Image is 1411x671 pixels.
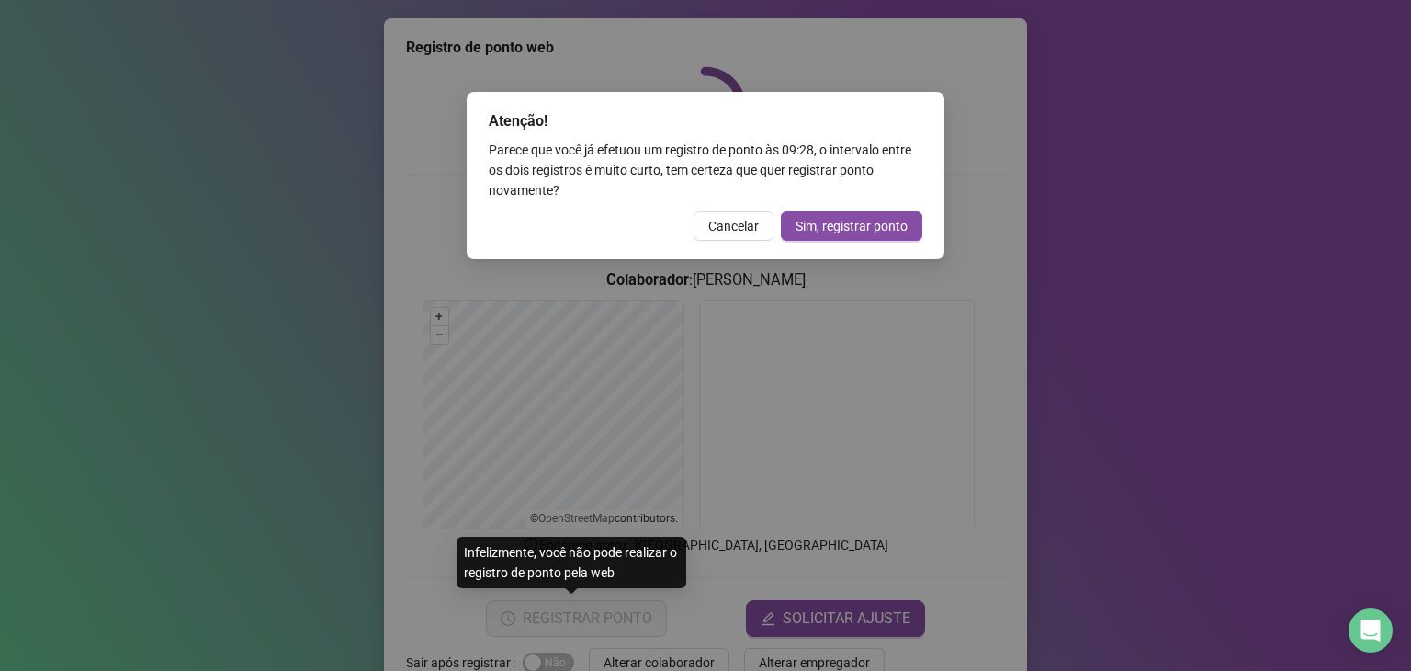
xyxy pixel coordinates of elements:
div: Atenção! [489,110,922,132]
div: Parece que você já efetuou um registro de ponto às 09:28 , o intervalo entre os dois registros é ... [489,140,922,200]
span: Cancelar [708,216,759,236]
button: Sim, registrar ponto [781,211,922,241]
button: Cancelar [694,211,773,241]
div: Infelizmente, você não pode realizar o registro de ponto pela web [457,537,686,588]
div: Open Intercom Messenger [1349,608,1393,653]
span: Sim, registrar ponto [796,216,908,236]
